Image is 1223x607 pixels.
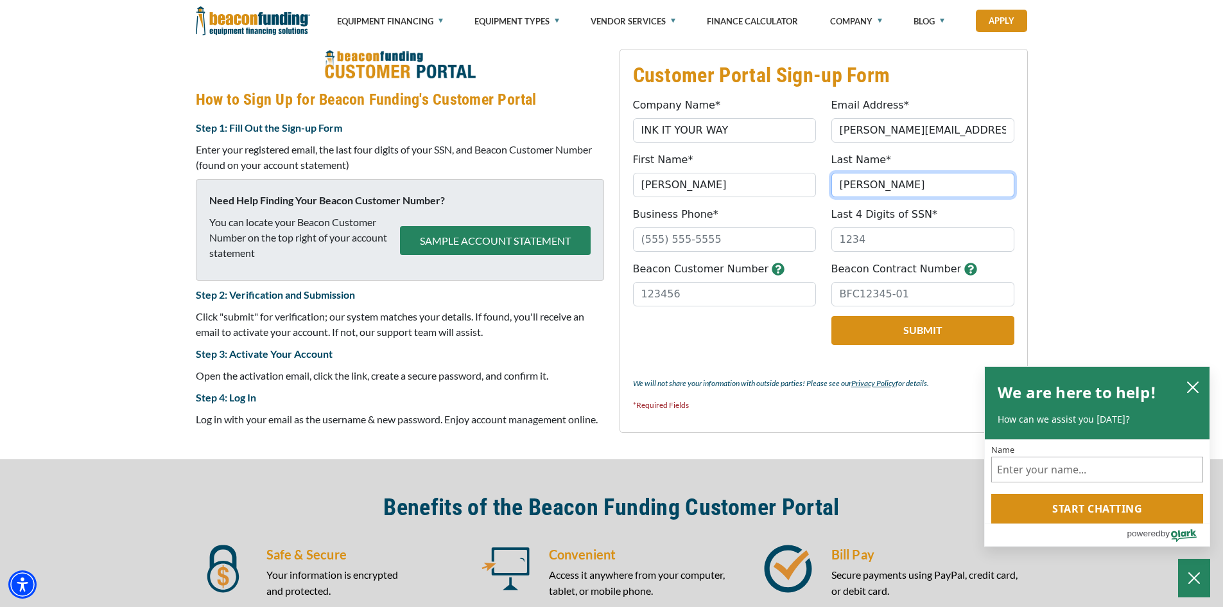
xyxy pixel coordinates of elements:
[998,380,1156,405] h2: We are here to help!
[324,49,476,82] img: How to Sign Up for Beacon Funding's Customer Portal
[8,570,37,599] div: Accessibility Menu
[196,493,1028,522] h2: Benefits of the Beacon Funding Customer Portal
[266,568,398,597] span: Your information is encrypted and protected.
[984,366,1210,547] div: olark chatbox
[633,261,769,277] label: Beacon Customer Number
[831,118,1014,143] input: jdoe@gmail.com
[633,98,720,113] label: Company Name*
[633,227,816,252] input: (555) 555-5555
[1183,378,1203,396] button: close chatbox
[633,118,816,143] input: Beacon Funding
[633,62,1014,88] h3: Customer Portal Sign-up Form
[991,446,1203,454] label: Name
[1127,524,1210,546] a: Powered by Olark
[991,457,1203,482] input: Name
[831,173,1014,197] input: Doe
[196,309,604,340] p: Click "submit" for verification; our system matches your details. If found, you'll receive an ema...
[633,316,789,356] iframe: reCAPTCHA
[196,288,355,301] strong: Step 2: Verification and Submission
[1127,525,1160,541] span: powered
[400,226,591,255] button: SAMPLE ACCOUNT STATEMENT
[196,89,604,110] h4: How to Sign Up for Beacon Funding's Customer Portal
[998,413,1197,426] p: How can we assist you [DATE]?
[772,261,785,277] button: button
[549,545,745,564] h5: Convenient
[831,152,892,168] label: Last Name*
[831,316,1014,345] button: Submit
[976,10,1027,32] a: Apply
[196,391,256,403] strong: Step 4: Log In
[196,121,342,134] strong: Step 1: Fill Out the Sign-up Form
[831,207,938,222] label: Last 4 Digits of SSN*
[196,412,604,427] p: Log in with your email as the username & new password. Enjoy account management online.
[549,568,725,597] span: Access it anywhere from your computer, tablet, or mobile phone.
[633,207,718,222] label: Business Phone*
[633,173,816,197] input: John
[196,347,333,360] strong: Step 3: Activate Your Account
[633,282,816,306] input: 123456
[209,194,445,206] strong: Need Help Finding Your Beacon Customer Number?
[831,261,962,277] label: Beacon Contract Number
[633,398,1014,413] p: *Required Fields
[851,378,896,388] a: Privacy Policy
[831,98,909,113] label: Email Address*
[831,282,1014,306] input: BFC12345-01
[831,227,1014,252] input: 1234
[196,142,604,173] p: Enter your registered email, the last four digits of your SSN, and Beacon Customer Number (found ...
[1178,559,1210,597] button: Close Chatbox
[196,368,604,383] p: Open the activation email, click the link, create a secure password, and confirm it.
[209,215,400,261] p: You can locate your Beacon Customer Number on the top right of your account statement
[633,376,1014,391] p: We will not share your information with outside parties! Please see our for details.
[266,545,463,564] h5: Safe & Secure
[964,261,977,277] button: button
[633,152,693,168] label: First Name*
[831,568,1018,597] span: Secure payments using PayPal, credit card, or debit card.
[1161,525,1170,541] span: by
[991,494,1203,523] button: Start chatting
[831,545,1028,564] h5: Bill Pay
